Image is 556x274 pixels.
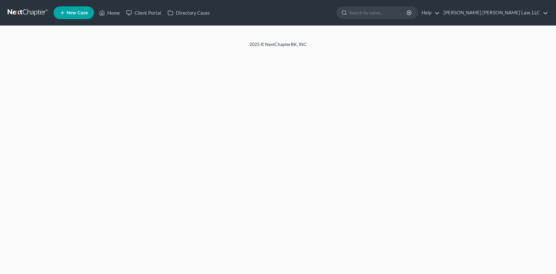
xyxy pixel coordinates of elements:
input: Search by name... [349,7,408,19]
a: [PERSON_NAME] [PERSON_NAME] Law, LLC [440,7,548,19]
a: Home [96,7,123,19]
span: New Case [67,11,88,15]
a: Client Portal [123,7,164,19]
a: Help [418,7,440,19]
a: Directory Cases [164,7,213,19]
div: 2025 © NextChapterBK, INC [97,41,460,53]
